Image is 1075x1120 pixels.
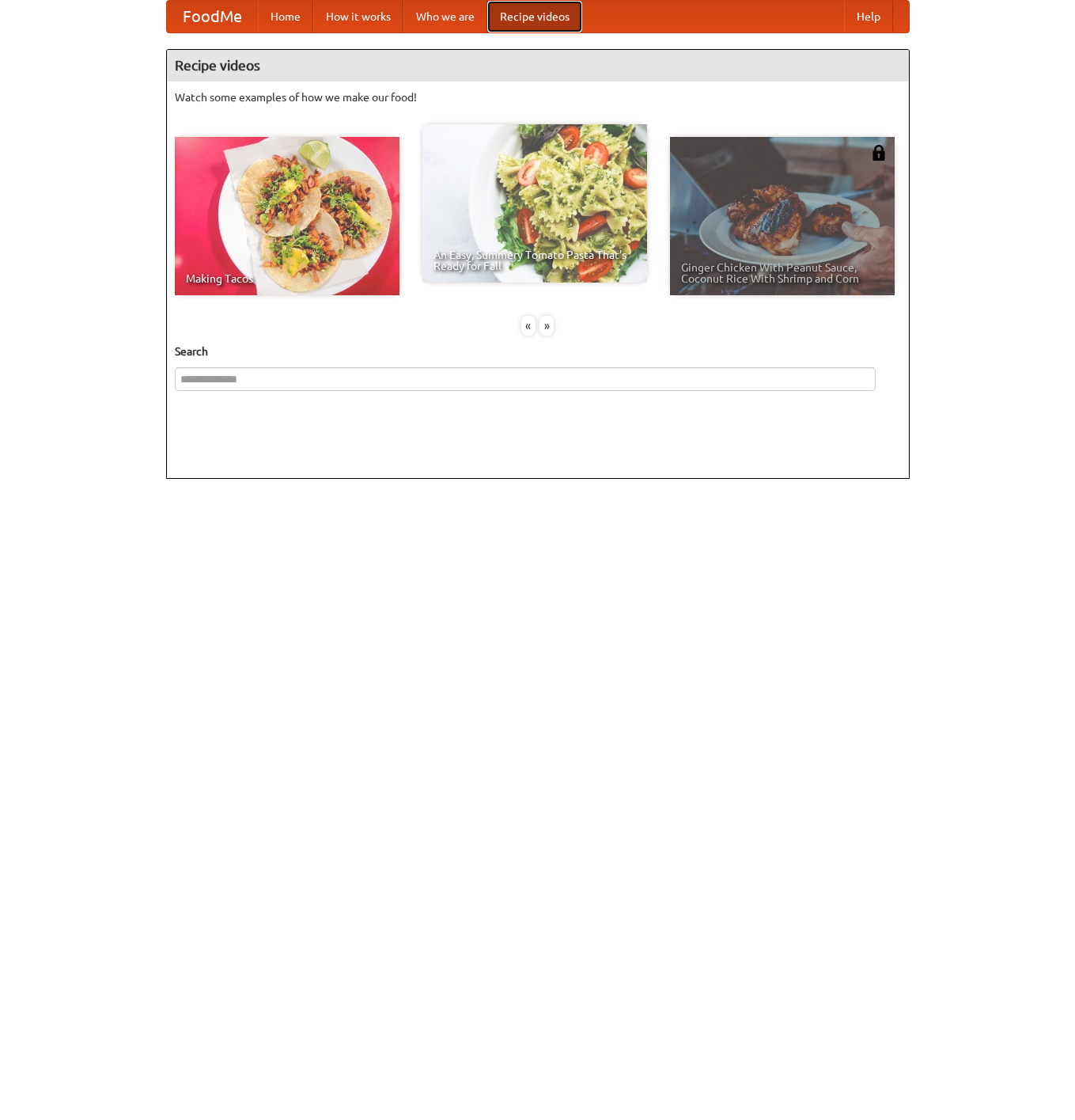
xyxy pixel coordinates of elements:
h4: Recipe videos [167,50,909,82]
a: Who we are [403,1,487,32]
img: 483408.png [871,145,887,161]
a: Home [258,1,313,32]
a: Recipe videos [487,1,582,32]
span: An Easy, Summery Tomato Pasta That's Ready for Fall [433,249,636,271]
p: Watch some examples of how we make our food! [175,89,901,105]
h5: Search [175,344,901,359]
div: « [521,316,536,336]
a: FoodMe [167,1,258,32]
a: Making Tacos [175,137,399,295]
div: » [539,316,554,336]
a: An Easy, Summery Tomato Pasta That's Ready for Fall [422,124,647,283]
a: Help [844,1,893,32]
a: How it works [313,1,403,32]
span: Making Tacos [186,273,388,284]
